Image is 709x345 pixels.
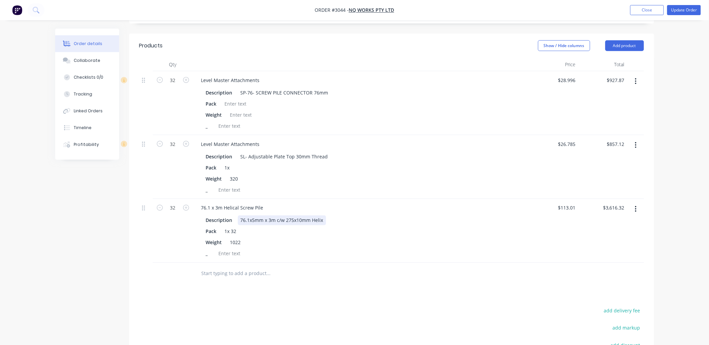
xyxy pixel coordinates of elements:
[667,5,701,15] button: Update Order
[74,74,103,80] div: Checklists 0/0
[630,5,664,15] button: Close
[74,91,92,97] div: Tracking
[196,139,265,149] div: Level Master Attachments
[55,35,119,52] button: Order details
[530,58,578,71] div: Price
[538,40,590,51] button: Show / Hide columns
[139,42,163,50] div: Products
[601,306,644,315] button: add delivery fee
[196,75,265,85] div: Level Master Attachments
[201,267,336,280] input: Start typing to add a product...
[203,152,235,161] div: Description
[55,136,119,153] button: Profitability
[203,238,225,247] div: Weight
[222,227,239,236] div: 1x 32
[203,227,219,236] div: Pack
[74,57,100,64] div: Collaborate
[203,110,225,120] div: Weight
[238,88,331,98] div: SP-76- SCREW PILE CONNECTOR 76mm
[203,249,213,259] div: _
[74,108,103,114] div: Linked Orders
[238,152,331,161] div: SL- Adjustable Plate Top 30mm Thread
[203,121,213,131] div: _
[203,163,219,172] div: Pack
[74,125,92,131] div: Timeline
[153,58,193,71] div: Qty
[203,88,235,98] div: Description
[605,40,644,51] button: Add product
[203,99,219,109] div: Pack
[315,7,349,13] span: Order #3044 -
[203,174,225,184] div: Weight
[203,216,235,225] div: Description
[55,103,119,119] button: Linked Orders
[238,216,326,225] div: 76.1x5mm x 3m c/w 275x10mm Helix
[196,203,269,213] div: 76.1 x 3m Helical Screw Pile
[55,119,119,136] button: Timeline
[578,58,627,71] div: Total
[609,323,644,333] button: add markup
[227,174,241,184] div: 320
[55,69,119,86] button: Checklists 0/0
[55,52,119,69] button: Collaborate
[227,238,244,247] div: 1022
[74,41,102,47] div: Order details
[349,7,394,13] a: NQ WORKS PTY LTD
[74,142,99,148] div: Profitability
[203,185,213,195] div: _
[12,5,22,15] img: Factory
[55,86,119,103] button: Tracking
[222,163,233,172] div: 1x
